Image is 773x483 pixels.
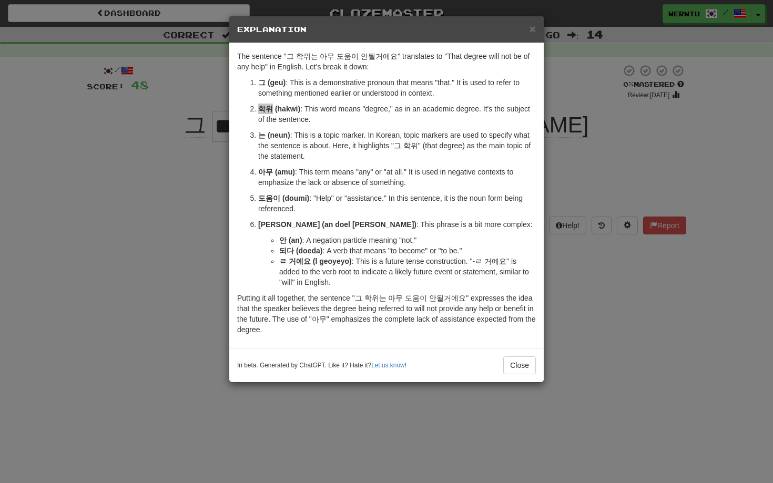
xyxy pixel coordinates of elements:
strong: 아무 (amu) [258,168,295,176]
p: : This term means "any" or "at all." It is used in negative contexts to emphasize the lack or abs... [258,167,536,188]
li: : A verb that means "to become" or "to be." [279,245,536,256]
p: : This is a demonstrative pronoun that means "that." It is used to refer to something mentioned e... [258,77,536,98]
small: In beta. Generated by ChatGPT. Like it? Hate it? ! [237,361,406,370]
p: : This word means "degree," as in an academic degree. It's the subject of the sentence. [258,104,536,125]
li: : This is a future tense construction. "-ㄹ 거예요" is added to the verb root to indicate a likely fu... [279,256,536,287]
strong: 도움이 (doumi) [258,194,309,202]
strong: ㄹ 거에요 (l geoyeyo) [279,257,352,265]
strong: 되다 (doeda) [279,246,322,255]
button: Close [530,23,536,34]
strong: 그 (geu) [258,78,286,87]
span: × [530,23,536,35]
button: Close [503,356,536,374]
strong: 는 (neun) [258,131,290,139]
strong: 안 (an) [279,236,302,244]
a: Let us know [371,362,404,369]
li: : A negation particle meaning "not." [279,235,536,245]
p: : This is a topic marker. In Korean, topic markers are used to specify what the sentence is about... [258,130,536,161]
p: : This phrase is a bit more complex: [258,219,536,230]
p: Putting it all together, the sentence "그 학위는 아무 도움이 안될거에요" expresses the idea that the speaker be... [237,293,536,335]
strong: [PERSON_NAME] (an doel [PERSON_NAME]) [258,220,416,229]
p: : "Help" or "assistance." In this sentence, it is the noun form being referenced. [258,193,536,214]
strong: 학위 (hakwi) [258,105,300,113]
p: The sentence "그 학위는 아무 도움이 안될거에요" translates to "That degree will not be of any help" in English.... [237,51,536,72]
h5: Explanation [237,24,536,35]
